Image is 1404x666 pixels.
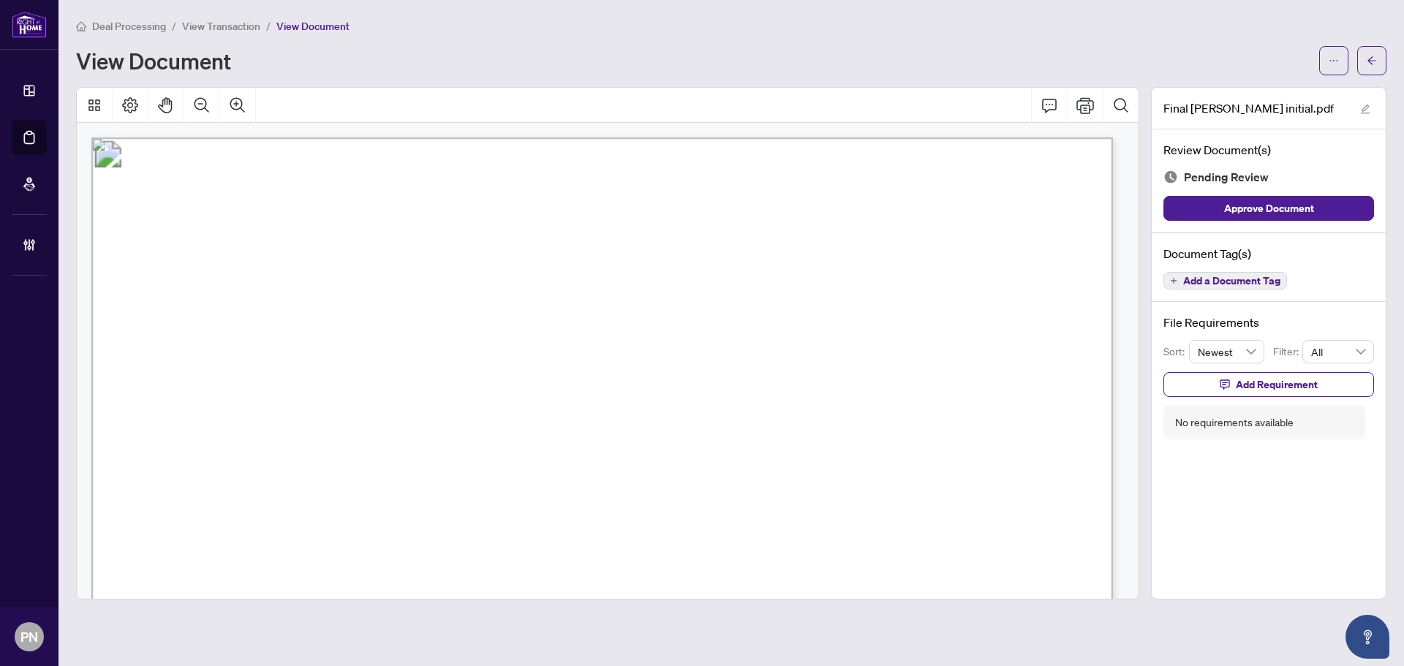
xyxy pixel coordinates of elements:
[12,11,47,38] img: logo
[92,20,166,33] span: Deal Processing
[1198,341,1256,363] span: Newest
[76,49,231,72] h1: View Document
[1367,56,1377,66] span: arrow-left
[1236,373,1318,396] span: Add Requirement
[1163,344,1189,360] p: Sort:
[1329,56,1339,66] span: ellipsis
[1175,415,1294,431] div: No requirements available
[20,627,38,647] span: PN
[1163,170,1178,184] img: Document Status
[1163,196,1374,221] button: Approve Document
[182,20,260,33] span: View Transaction
[1311,341,1365,363] span: All
[1184,167,1269,187] span: Pending Review
[1345,615,1389,659] button: Open asap
[266,18,271,34] li: /
[1360,104,1370,114] span: edit
[76,21,86,31] span: home
[172,18,176,34] li: /
[1163,372,1374,397] button: Add Requirement
[276,20,350,33] span: View Document
[1163,99,1334,117] span: Final [PERSON_NAME] initial.pdf
[1224,197,1314,220] span: Approve Document
[1183,276,1280,286] span: Add a Document Tag
[1170,277,1177,284] span: plus
[1163,314,1374,331] h4: File Requirements
[1163,245,1374,262] h4: Document Tag(s)
[1163,141,1374,159] h4: Review Document(s)
[1163,272,1287,290] button: Add a Document Tag
[1273,344,1302,360] p: Filter:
